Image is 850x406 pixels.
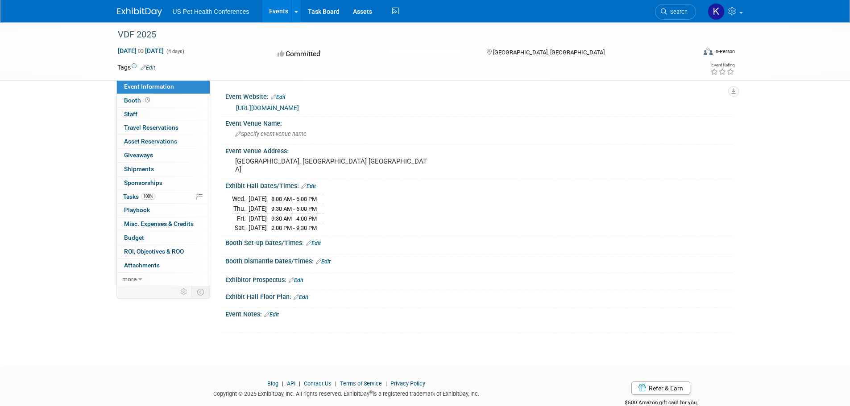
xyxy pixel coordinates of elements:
div: Copyright © 2025 ExhibitDay, Inc. All rights reserved. ExhibitDay is a registered trademark of Ex... [117,388,576,398]
div: Exhibit Hall Floor Plan: [225,290,733,302]
td: Personalize Event Tab Strip [176,286,192,298]
span: Booth not reserved yet [143,97,152,103]
a: Contact Us [304,380,332,387]
td: Wed. [232,194,249,204]
span: (4 days) [166,49,184,54]
span: Playbook [124,206,150,213]
span: [GEOGRAPHIC_DATA], [GEOGRAPHIC_DATA] [493,49,605,56]
td: [DATE] [249,194,267,204]
span: more [122,275,137,283]
span: [DATE] [DATE] [117,47,164,55]
a: Privacy Policy [390,380,425,387]
td: [DATE] [249,213,267,223]
span: Shipments [124,165,154,172]
img: Format-Inperson.png [704,48,713,55]
a: ROI, Objectives & ROO [117,245,210,258]
a: Edit [316,258,331,265]
a: Shipments [117,163,210,176]
a: Event Information [117,80,210,94]
span: | [383,380,389,387]
div: Event Rating [710,63,734,67]
img: Kyle Miguel [708,3,725,20]
span: Attachments [124,262,160,269]
a: Travel Reservations [117,121,210,135]
img: ExhibitDay [117,8,162,16]
a: Edit [294,294,308,300]
td: [DATE] [249,223,267,233]
span: to [137,47,145,54]
span: Event Information [124,83,174,90]
span: 2:00 PM - 9:30 PM [271,225,317,231]
div: Event Format [643,46,735,60]
span: Booth [124,97,152,104]
a: API [287,380,295,387]
span: Asset Reservations [124,138,177,145]
td: [DATE] [249,204,267,214]
a: Edit [306,240,321,246]
a: Terms of Service [340,380,382,387]
sup: ® [369,390,373,395]
a: Booth [117,94,210,107]
span: 9:30 AM - 4:00 PM [271,215,317,222]
span: Search [667,8,688,15]
span: Staff [124,111,137,118]
span: | [297,380,303,387]
div: VDF 2025 [115,27,683,43]
a: Budget [117,231,210,245]
a: Refer & Earn [631,381,690,395]
span: Tasks [123,193,155,200]
span: Giveaways [124,152,153,159]
td: Fri. [232,213,249,223]
pre: [GEOGRAPHIC_DATA], [GEOGRAPHIC_DATA] [GEOGRAPHIC_DATA] [235,157,427,173]
td: Toggle Event Tabs [191,286,210,298]
span: Sponsorships [124,179,162,186]
div: In-Person [714,48,735,55]
span: Travel Reservations [124,124,178,131]
a: Edit [264,312,279,318]
span: Misc. Expenses & Credits [124,220,194,227]
a: [URL][DOMAIN_NAME] [236,104,299,111]
span: 100% [141,193,155,200]
span: ROI, Objectives & ROO [124,248,184,255]
span: 9:30 AM - 6:00 PM [271,205,317,212]
a: Asset Reservations [117,135,210,148]
td: Sat. [232,223,249,233]
div: Committed [275,46,472,62]
div: Event Notes: [225,308,733,319]
div: Exhibit Hall Dates/Times: [225,179,733,191]
a: Blog [267,380,278,387]
div: Booth Dismantle Dates/Times: [225,254,733,266]
a: Tasks100% [117,190,210,204]
a: Search [655,4,696,20]
div: Event Website: [225,90,733,102]
a: Edit [301,183,316,189]
a: more [117,273,210,286]
a: Attachments [117,259,210,272]
div: Event Venue Address: [225,144,733,156]
div: Event Venue Name: [225,117,733,128]
a: Edit [289,277,303,283]
a: Staff [117,108,210,121]
a: Edit [271,94,286,100]
span: Specify event venue name [235,131,307,137]
td: Thu. [232,204,249,214]
a: Misc. Expenses & Credits [117,217,210,231]
td: Tags [117,63,155,72]
a: Giveaways [117,149,210,162]
div: Booth Set-up Dates/Times: [225,236,733,248]
span: Budget [124,234,144,241]
span: | [280,380,286,387]
span: US Pet Health Conferences [173,8,249,15]
a: Sponsorships [117,176,210,190]
a: Playbook [117,204,210,217]
span: | [333,380,339,387]
span: 8:00 AM - 6:00 PM [271,196,317,202]
div: Exhibitor Prospectus: [225,273,733,285]
a: Edit [141,65,155,71]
